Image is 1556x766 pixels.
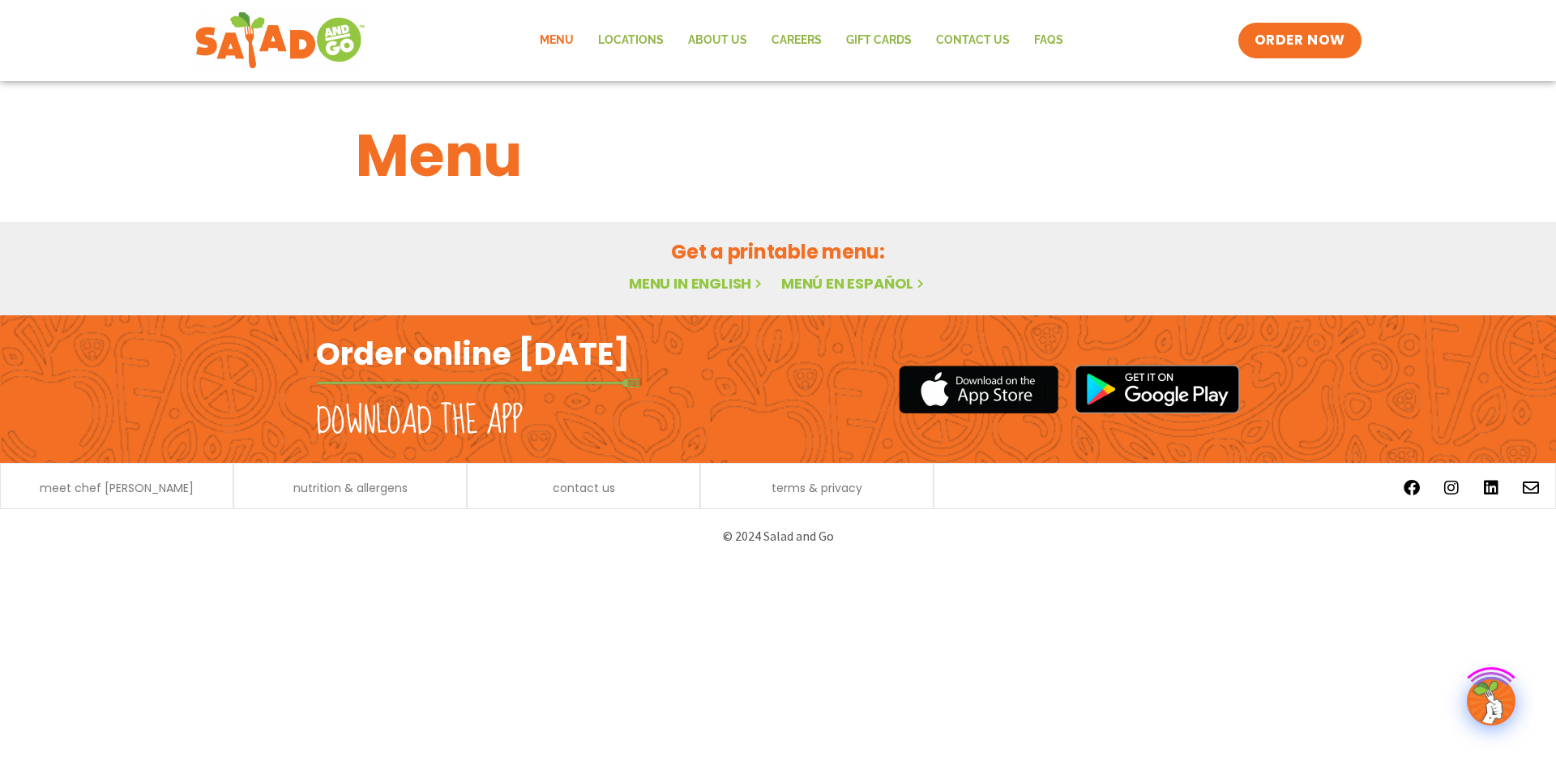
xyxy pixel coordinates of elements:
[356,112,1200,199] h1: Menu
[194,8,365,73] img: new-SAG-logo-768×292
[924,22,1022,59] a: Contact Us
[553,482,615,494] a: contact us
[586,22,676,59] a: Locations
[316,399,523,444] h2: Download the app
[356,238,1200,266] h2: Get a printable menu:
[676,22,759,59] a: About Us
[528,22,1075,59] nav: Menu
[1255,31,1345,50] span: ORDER NOW
[759,22,834,59] a: Careers
[834,22,924,59] a: GIFT CARDS
[316,379,640,387] img: fork
[781,273,927,293] a: Menú en español
[40,482,194,494] a: meet chef [PERSON_NAME]
[1022,22,1075,59] a: FAQs
[1075,365,1240,413] img: google_play
[316,334,630,374] h2: Order online [DATE]
[324,525,1232,547] p: © 2024 Salad and Go
[772,482,862,494] a: terms & privacy
[528,22,586,59] a: Menu
[293,482,408,494] a: nutrition & allergens
[1238,23,1361,58] a: ORDER NOW
[629,273,765,293] a: Menu in English
[899,363,1058,416] img: appstore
